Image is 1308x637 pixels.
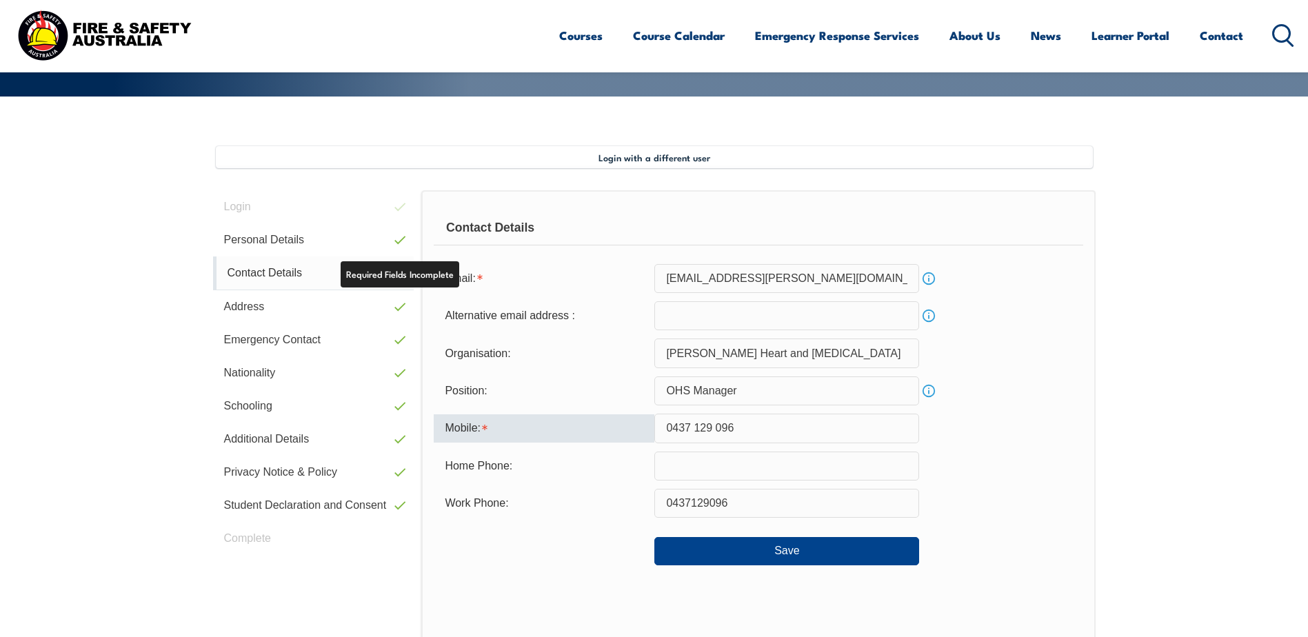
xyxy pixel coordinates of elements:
[949,17,1000,54] a: About Us
[434,340,654,366] div: Organisation:
[213,223,414,256] a: Personal Details
[1031,17,1061,54] a: News
[1091,17,1169,54] a: Learner Portal
[919,269,938,288] a: Info
[213,390,414,423] a: Schooling
[598,152,710,163] span: Login with a different user
[213,489,414,522] a: Student Declaration and Consent
[434,303,654,329] div: Alternative email address :
[434,490,654,516] div: Work Phone:
[213,323,414,356] a: Emergency Contact
[434,211,1083,245] div: Contact Details
[654,414,919,443] input: Mobile numbers must be numeric, 10 characters and contain no spaces.
[654,537,919,565] button: Save
[559,17,603,54] a: Courses
[434,378,654,404] div: Position:
[919,306,938,325] a: Info
[919,381,938,401] a: Info
[654,452,919,481] input: Phone numbers must be numeric, 10 characters and contain no spaces.
[1200,17,1243,54] a: Contact
[434,453,654,479] div: Home Phone:
[633,17,725,54] a: Course Calendar
[654,489,919,518] input: Phone numbers must be numeric, 10 characters and contain no spaces.
[434,414,654,442] div: Mobile is required.
[434,265,654,292] div: Email is required.
[755,17,919,54] a: Emergency Response Services
[213,456,414,489] a: Privacy Notice & Policy
[213,290,414,323] a: Address
[213,256,414,290] a: Contact Details
[213,356,414,390] a: Nationality
[213,423,414,456] a: Additional Details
